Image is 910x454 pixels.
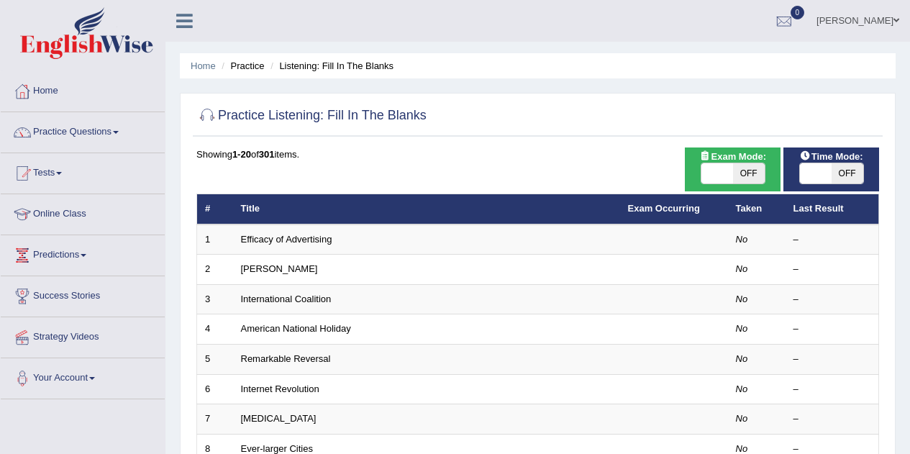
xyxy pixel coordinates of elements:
[736,443,748,454] em: No
[241,323,351,334] a: American National Holiday
[793,263,871,276] div: –
[786,194,879,224] th: Last Result
[793,293,871,307] div: –
[1,317,165,353] a: Strategy Videos
[197,284,233,314] td: 3
[791,6,805,19] span: 0
[832,163,863,183] span: OFF
[241,413,317,424] a: [MEDICAL_DATA]
[197,345,233,375] td: 5
[196,147,879,161] div: Showing of items.
[793,233,871,247] div: –
[628,203,700,214] a: Exam Occurring
[233,194,620,224] th: Title
[728,194,786,224] th: Taken
[685,147,781,191] div: Show exams occurring in exams
[241,353,331,364] a: Remarkable Reversal
[793,383,871,396] div: –
[736,323,748,334] em: No
[191,60,216,71] a: Home
[736,263,748,274] em: No
[241,263,318,274] a: [PERSON_NAME]
[1,194,165,230] a: Online Class
[793,412,871,426] div: –
[694,149,772,164] span: Exam Mode:
[267,59,393,73] li: Listening: Fill In The Blanks
[241,234,332,245] a: Efficacy of Advertising
[794,149,869,164] span: Time Mode:
[793,322,871,336] div: –
[733,163,765,183] span: OFF
[197,194,233,224] th: #
[241,443,313,454] a: Ever-larger Cities
[241,294,332,304] a: International Coalition
[241,383,319,394] a: Internet Revolution
[197,404,233,435] td: 7
[736,353,748,364] em: No
[736,383,748,394] em: No
[736,294,748,304] em: No
[793,353,871,366] div: –
[259,149,275,160] b: 301
[197,314,233,345] td: 4
[736,234,748,245] em: No
[736,413,748,424] em: No
[232,149,251,160] b: 1-20
[218,59,264,73] li: Practice
[1,276,165,312] a: Success Stories
[1,153,165,189] a: Tests
[197,374,233,404] td: 6
[1,112,165,148] a: Practice Questions
[1,71,165,107] a: Home
[197,255,233,285] td: 2
[196,105,427,127] h2: Practice Listening: Fill In The Blanks
[197,224,233,255] td: 1
[1,235,165,271] a: Predictions
[1,358,165,394] a: Your Account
